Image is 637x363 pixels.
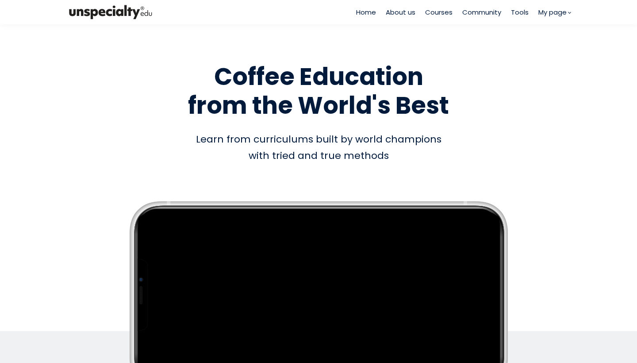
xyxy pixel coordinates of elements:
[386,7,415,17] a: About us
[462,7,501,17] a: Community
[66,3,155,21] img: bc390a18feecddb333977e298b3a00a1.png
[356,7,376,17] a: Home
[538,7,567,17] span: My page
[425,7,453,17] a: Courses
[538,7,571,17] a: My page
[66,62,571,120] h1: Coffee Education from the World's Best
[66,131,571,164] div: Learn from curriculums built by world champions with tried and true methods
[511,7,529,17] a: Tools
